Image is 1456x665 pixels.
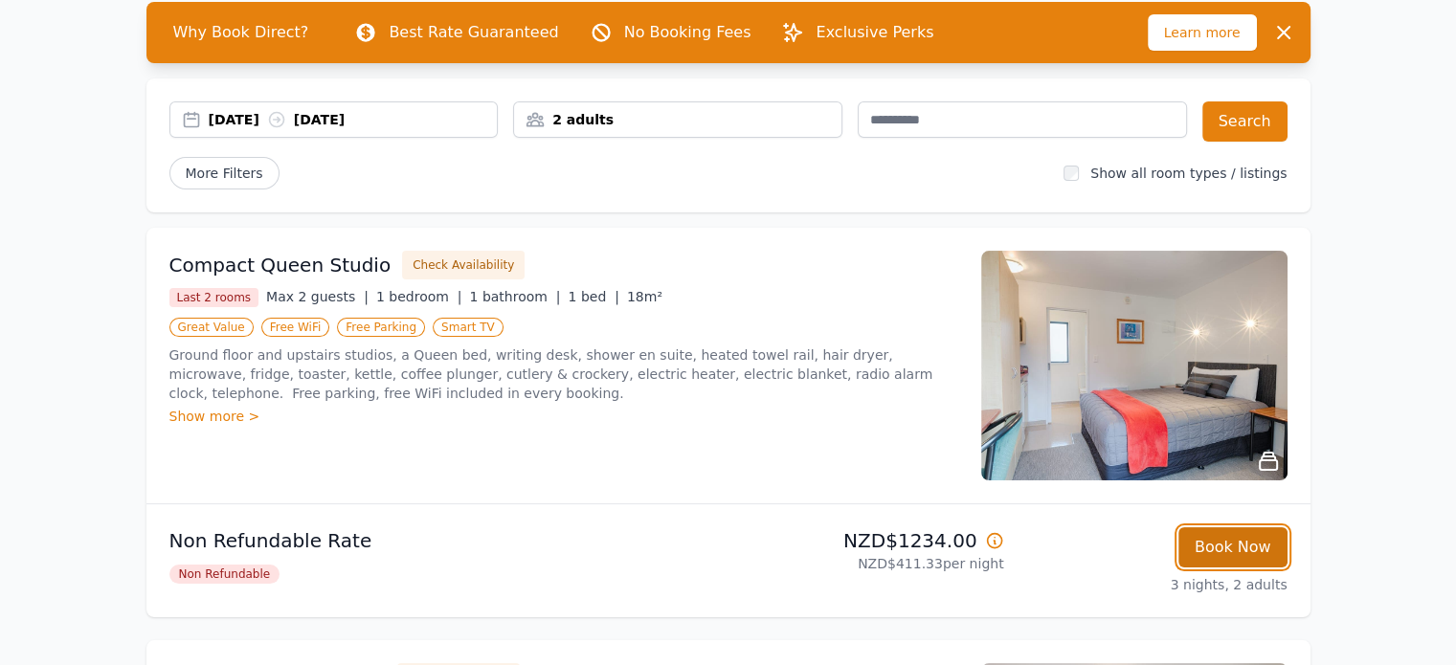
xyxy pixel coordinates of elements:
span: Free Parking [337,318,425,337]
span: Free WiFi [261,318,330,337]
p: Best Rate Guaranteed [389,21,558,44]
span: Learn more [1148,14,1257,51]
h3: Compact Queen Studio [169,252,392,278]
span: 1 bathroom | [469,289,560,304]
p: NZD$411.33 per night [736,554,1004,573]
p: Ground floor and upstairs studios, a Queen bed, writing desk, shower en suite, heated towel rail,... [169,345,958,403]
span: More Filters [169,157,280,189]
span: 18m² [627,289,662,304]
span: Smart TV [433,318,504,337]
span: 1 bedroom | [376,289,462,304]
p: Exclusive Perks [816,21,933,44]
span: Why Book Direct? [158,13,325,52]
span: Max 2 guests | [266,289,369,304]
button: Search [1202,101,1288,142]
div: Show more > [169,407,958,426]
span: Great Value [169,318,254,337]
div: [DATE] [DATE] [209,110,498,129]
p: Non Refundable Rate [169,527,721,554]
span: Non Refundable [169,565,280,584]
button: Check Availability [402,251,525,279]
p: 3 nights, 2 adults [1019,575,1288,594]
p: No Booking Fees [624,21,751,44]
span: Last 2 rooms [169,288,259,307]
p: NZD$1234.00 [736,527,1004,554]
span: 1 bed | [569,289,619,304]
label: Show all room types / listings [1090,166,1287,181]
button: Book Now [1178,527,1288,567]
div: 2 adults [514,110,841,129]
